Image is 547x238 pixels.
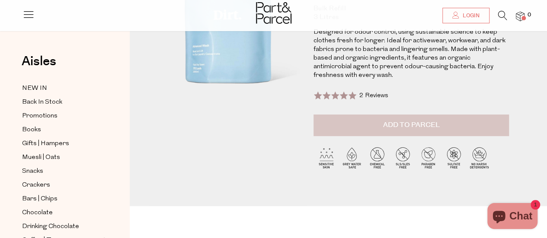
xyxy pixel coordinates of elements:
a: Login [442,8,489,23]
span: Drinking Chocolate [22,222,79,232]
span: Crackers [22,180,50,190]
span: Bars | Chips [22,194,58,204]
a: Gifts | Hampers [22,138,101,149]
span: 2 Reviews [359,92,388,99]
span: Books [22,125,41,135]
span: Snacks [22,166,43,177]
span: Aisles [22,52,56,71]
a: Crackers [22,180,101,190]
img: P_P-ICONS-Live_Bec_V11_Sensitive_Skin.svg [313,145,339,170]
span: Chocolate [22,208,53,218]
a: Promotions [22,111,101,121]
a: Books [22,124,101,135]
img: P_P-ICONS-Live_Bec_V11_SLS-SLES_Free.svg [390,145,416,170]
a: Aisles [22,55,56,76]
button: Add to Parcel [313,114,509,136]
inbox-online-store-chat: Shopify online store chat [485,203,540,231]
img: P_P-ICONS-Live_Bec_V11_Chemical_Free.svg [365,145,390,170]
a: Muesli | Oats [22,152,101,163]
span: Back In Stock [22,97,62,108]
a: Chocolate [22,207,101,218]
span: Promotions [22,111,58,121]
span: Muesli | Oats [22,152,60,163]
span: 0 [525,11,533,19]
img: Part&Parcel [256,2,291,24]
img: P_P-ICONS-Live_Bec_V11_No_Harsh_Detergents.svg [467,145,492,170]
a: Snacks [22,166,101,177]
a: Back In Stock [22,97,101,108]
a: Drinking Chocolate [22,221,101,232]
span: Login [461,12,480,19]
a: NEW IN [22,83,101,94]
p: Designed for odour control, using sustainable science to keep clothes fresh for longer. Ideal for... [313,28,509,80]
a: 0 [516,12,525,21]
img: P_P-ICONS-Live_Bec_V11_Sulfate_Free.svg [441,145,467,170]
span: Add to Parcel [383,120,439,130]
a: Bars | Chips [22,194,101,204]
img: P_P-ICONS-Live_Bec_V11_Paraben_Free.svg [416,145,441,170]
img: P_P-ICONS-Live_Bec_V11_Grey_Water_Safe.svg [339,145,365,170]
span: Gifts | Hampers [22,139,69,149]
span: NEW IN [22,83,47,94]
